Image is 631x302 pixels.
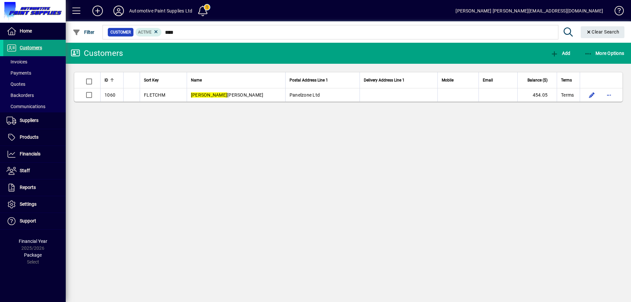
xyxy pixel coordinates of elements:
[483,77,493,84] span: Email
[108,5,129,17] button: Profile
[584,51,624,56] span: More Options
[587,90,597,100] button: Edit
[71,48,123,58] div: Customers
[290,77,328,84] span: Postal Address Line 1
[561,92,574,98] span: Terms
[527,77,548,84] span: Balance ($)
[7,59,27,64] span: Invoices
[105,92,115,98] span: 1060
[20,118,38,123] span: Suppliers
[364,77,405,84] span: Delivery Address Line 1
[20,151,40,156] span: Financials
[549,47,572,59] button: Add
[3,163,66,179] a: Staff
[3,23,66,39] a: Home
[191,77,281,84] div: Name
[3,196,66,213] a: Settings
[3,146,66,162] a: Financials
[73,30,95,35] span: Filter
[583,47,626,59] button: More Options
[191,92,264,98] span: [PERSON_NAME]
[3,129,66,146] a: Products
[522,77,553,84] div: Balance ($)
[129,6,192,16] div: Automotive Paint Supplies Ltd
[135,28,162,36] mat-chip: Activation Status: Active
[105,77,119,84] div: ID
[191,77,202,84] span: Name
[3,101,66,112] a: Communications
[7,93,34,98] span: Backorders
[20,28,32,34] span: Home
[105,77,108,84] span: ID
[20,45,42,50] span: Customers
[20,185,36,190] span: Reports
[7,81,25,87] span: Quotes
[3,56,66,67] a: Invoices
[610,1,623,23] a: Knowledge Base
[20,134,38,140] span: Products
[290,92,320,98] span: Panelzone Ltd
[3,213,66,229] a: Support
[3,79,66,90] a: Quotes
[3,67,66,79] a: Payments
[442,77,475,84] div: Mobile
[586,29,619,35] span: Clear Search
[442,77,454,84] span: Mobile
[3,90,66,101] a: Backorders
[19,239,47,244] span: Financial Year
[20,201,36,207] span: Settings
[581,26,625,38] button: Clear
[604,90,614,100] button: More options
[191,92,227,98] em: [PERSON_NAME]
[483,77,513,84] div: Email
[517,88,557,102] td: 454.05
[110,29,131,35] span: Customer
[3,112,66,129] a: Suppliers
[71,26,96,38] button: Filter
[144,77,159,84] span: Sort Key
[138,30,152,35] span: Active
[20,168,30,173] span: Staff
[24,252,42,258] span: Package
[3,179,66,196] a: Reports
[20,218,36,223] span: Support
[456,6,603,16] div: [PERSON_NAME] [PERSON_NAME][EMAIL_ADDRESS][DOMAIN_NAME]
[87,5,108,17] button: Add
[144,92,165,98] span: FLETCHM
[7,104,45,109] span: Communications
[561,77,572,84] span: Terms
[550,51,570,56] span: Add
[7,70,31,76] span: Payments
